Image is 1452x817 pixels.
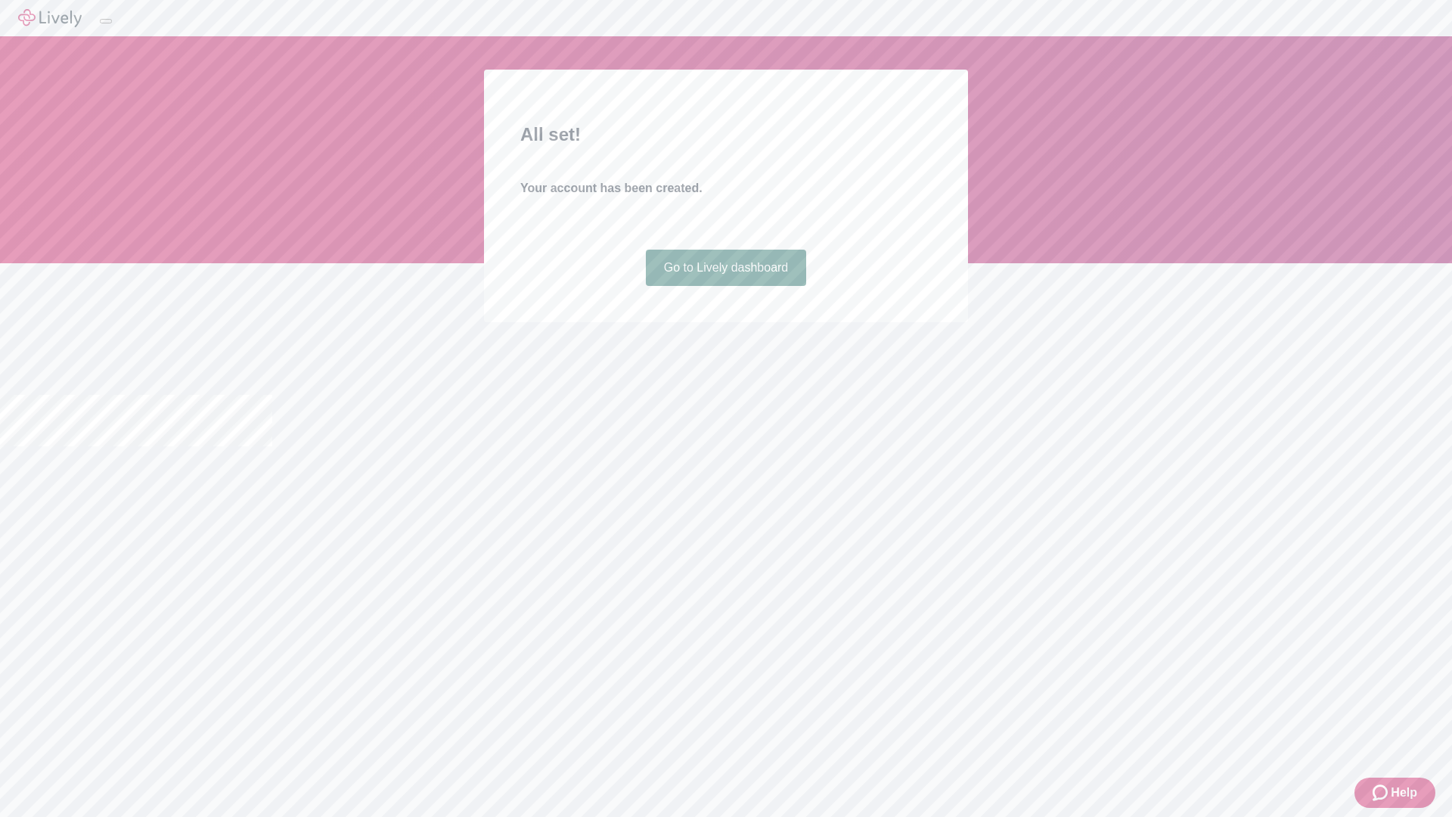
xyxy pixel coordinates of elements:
[646,250,807,286] a: Go to Lively dashboard
[520,121,932,148] h2: All set!
[1391,784,1417,802] span: Help
[18,9,82,27] img: Lively
[100,19,112,23] button: Log out
[1373,784,1391,802] svg: Zendesk support icon
[520,179,932,197] h4: Your account has been created.
[1354,778,1435,808] button: Zendesk support iconHelp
